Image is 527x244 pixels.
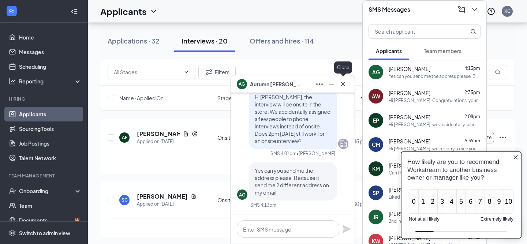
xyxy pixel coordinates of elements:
a: DocumentsCrown [19,213,82,228]
svg: Collapse [71,8,78,15]
span: [PERSON_NAME] [389,186,430,193]
div: KM [372,165,380,172]
span: [PERSON_NAME] [389,210,430,217]
svg: UserCheck [9,187,16,195]
svg: ChevronDown [470,5,479,14]
div: JR [373,213,378,221]
svg: Minimize [327,80,336,89]
div: Applied on [DATE] [137,200,197,208]
div: Hi [PERSON_NAME], we’re sorry to see you go! Your meeting with [DEMOGRAPHIC_DATA]-fil-A for Front... [389,146,481,152]
h3: SMS Messages [369,5,410,14]
div: SMS 4:01pm [270,150,296,157]
span: 4:13pm [464,65,480,71]
a: Home [19,30,82,45]
span: • [PERSON_NAME] [296,150,335,157]
span: [PERSON_NAME] [389,234,430,241]
a: Talent Network [19,151,82,165]
div: SP [373,189,379,196]
svg: ChevronDown [149,7,158,16]
svg: Ellipses [315,80,324,89]
svg: Document [183,131,189,137]
a: Scheduling [19,59,82,74]
span: Stage [217,94,232,102]
div: Can the restaurant help me get my food handlers certificate? [389,170,481,176]
div: Applications · 32 [108,36,160,45]
h5: [PERSON_NAME] [137,130,180,138]
div: Liked “2nd Interview with [PERSON_NAME]: [DATE] 3:30pm” [389,194,481,200]
div: Hi [PERSON_NAME]. Congratulations, your meeting with [DEMOGRAPHIC_DATA]-fil-A for Back of House T... [389,97,481,104]
div: Hiring [9,96,80,102]
input: Search applicant [369,25,456,38]
svg: Ellipses [498,133,507,142]
svg: Company [339,139,348,148]
span: Applicants [376,48,402,54]
div: SMS 4:13pm [250,202,276,208]
div: CM [372,141,380,148]
button: ComposeMessage [456,4,467,15]
iframe: Sprig User Feedback Dialog [395,146,527,244]
svg: Reapply [192,131,198,137]
button: Minimize [325,78,337,90]
svg: MagnifyingGlass [470,29,476,34]
span: Hi [PERSON_NAME], the interview will be onsite in the store. We accidentally assigned a few peopl... [255,94,330,144]
div: 2nd Interview: [DATE] 2:45pm [389,218,448,224]
svg: MagnifyingGlass [495,69,501,75]
div: AG [239,192,246,198]
div: Interviews · 20 [182,36,228,45]
button: Filter Filters [198,65,236,79]
span: Yes can you send me the address please. Because it send me 2 different address on my email [255,167,329,196]
div: Reporting [19,78,82,85]
span: 2:08pm [464,114,480,119]
svg: ArrowUp [359,94,367,102]
div: Hi [PERSON_NAME], we accidentally scheduled you for a phone interview instead of an onsite interv... [389,121,481,128]
svg: WorkstreamLogo [8,7,15,15]
input: All Stages [114,68,180,76]
h1: Applicants [100,5,146,18]
svg: Settings [9,229,16,237]
span: [PERSON_NAME] [389,162,430,169]
button: ChevronDown [469,4,481,15]
div: AW [372,93,380,100]
span: 2:35pm [464,90,480,95]
a: Sourcing Tools [19,121,82,136]
div: AF [122,134,127,140]
div: Close [334,61,352,74]
button: Cross [337,78,349,90]
span: [PERSON_NAME] [389,138,430,145]
div: Onboarding [19,187,75,195]
button: Ellipses [314,78,325,90]
div: EP [373,117,379,124]
div: Team Management [9,173,80,179]
span: [PERSON_NAME] [389,65,430,72]
svg: Analysis [9,78,16,85]
svg: Plane [342,225,351,233]
svg: ComposeMessage [457,5,466,14]
svg: Filter [205,68,213,76]
div: Switch to admin view [19,229,70,237]
svg: ChevronDown [183,69,189,75]
div: Onsite Interview [217,196,264,204]
span: Team members [424,48,461,54]
svg: Cross [339,80,347,89]
div: AG [372,68,380,76]
h5: [PERSON_NAME] [137,192,188,200]
a: Messages [19,45,82,59]
div: KC [504,8,511,14]
div: Applied on [DATE] [137,138,198,145]
span: [PERSON_NAME] [389,113,430,121]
